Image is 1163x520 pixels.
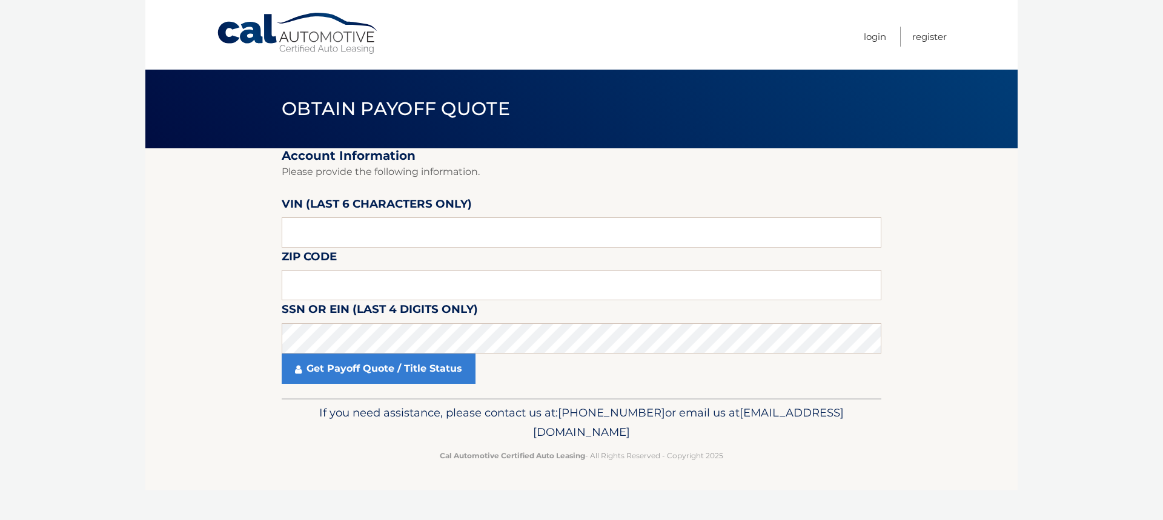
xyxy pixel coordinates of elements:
[282,97,510,120] span: Obtain Payoff Quote
[282,300,478,323] label: SSN or EIN (last 4 digits only)
[282,195,472,217] label: VIN (last 6 characters only)
[282,354,475,384] a: Get Payoff Quote / Title Status
[290,403,873,442] p: If you need assistance, please contact us at: or email us at
[440,451,585,460] strong: Cal Automotive Certified Auto Leasing
[282,163,881,180] p: Please provide the following information.
[912,27,947,47] a: Register
[864,27,886,47] a: Login
[282,248,337,270] label: Zip Code
[290,449,873,462] p: - All Rights Reserved - Copyright 2025
[216,12,380,55] a: Cal Automotive
[558,406,665,420] span: [PHONE_NUMBER]
[282,148,881,163] h2: Account Information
